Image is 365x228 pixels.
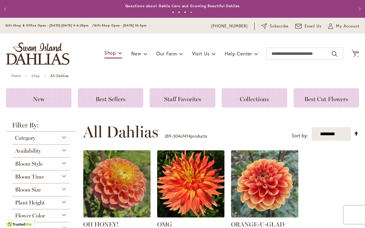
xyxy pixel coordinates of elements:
[231,221,284,228] a: ORANGE-U-GLAD
[50,73,69,78] strong: All Dahlias
[295,23,322,29] a: Email Us
[222,88,287,108] a: Collections
[184,11,186,13] button: 3 of 4
[172,11,174,13] button: 1 of 4
[164,95,201,103] span: Staff Favorites
[83,123,158,141] span: All Dahlias
[150,88,215,108] a: Staff Favorites
[328,23,360,29] button: My Account
[94,23,147,27] span: Gift Shop Open - [DATE] 10-3pm
[351,50,359,58] button: 5
[15,199,45,206] span: Plant Height
[164,133,171,139] span: 289
[157,213,224,219] a: Omg
[211,23,248,29] a: [PHONE_NUMBER]
[15,161,43,167] span: Bloom Style
[261,23,289,29] a: Subscribe
[15,173,44,180] span: Bloom Time
[15,135,36,141] span: Category
[6,122,76,132] strong: Filter By:
[15,186,41,193] span: Bloom Size
[173,133,180,139] span: 304
[270,23,289,29] span: Subscribe
[225,50,252,57] span: Help Center
[5,207,21,223] iframe: Launch Accessibility Center
[294,88,359,108] a: Best Cut Flowers
[305,23,322,29] span: Email Us
[83,150,151,217] img: Oh Honey!
[33,95,45,103] span: New
[15,212,45,219] span: Flower Color
[184,133,191,139] span: 414
[6,88,71,108] a: New
[15,148,41,154] span: Availability
[178,11,180,13] button: 2 of 4
[157,221,172,228] a: OMG
[156,50,177,57] span: Our Farm
[6,42,69,65] a: store logo
[353,3,365,15] button: Next
[96,95,125,103] span: Best Sellers
[192,50,210,57] span: Visit Us
[125,4,240,8] a: Questions about Dahlia Care and Growing Beautiful Dahlias
[231,150,298,217] img: Orange-U-Glad
[164,131,207,141] p: - of products
[292,130,308,141] label: Sort by:
[5,23,94,27] span: Gift Shop & Office Open - [DATE]-[DATE] 9-4:30pm /
[78,88,143,108] a: Best Sellers
[11,73,21,78] a: Home
[240,95,269,103] span: Collections
[104,49,116,56] span: Shop
[83,221,119,228] a: OH HONEY!
[190,11,192,13] button: 4 of 4
[131,50,141,57] span: New
[304,95,348,103] span: Best Cut Flowers
[31,73,40,78] a: Shop
[354,53,356,57] span: 5
[231,213,298,219] a: Orange-U-Glad
[157,150,224,217] img: Omg
[83,213,151,219] a: Oh Honey!
[336,23,360,29] span: My Account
